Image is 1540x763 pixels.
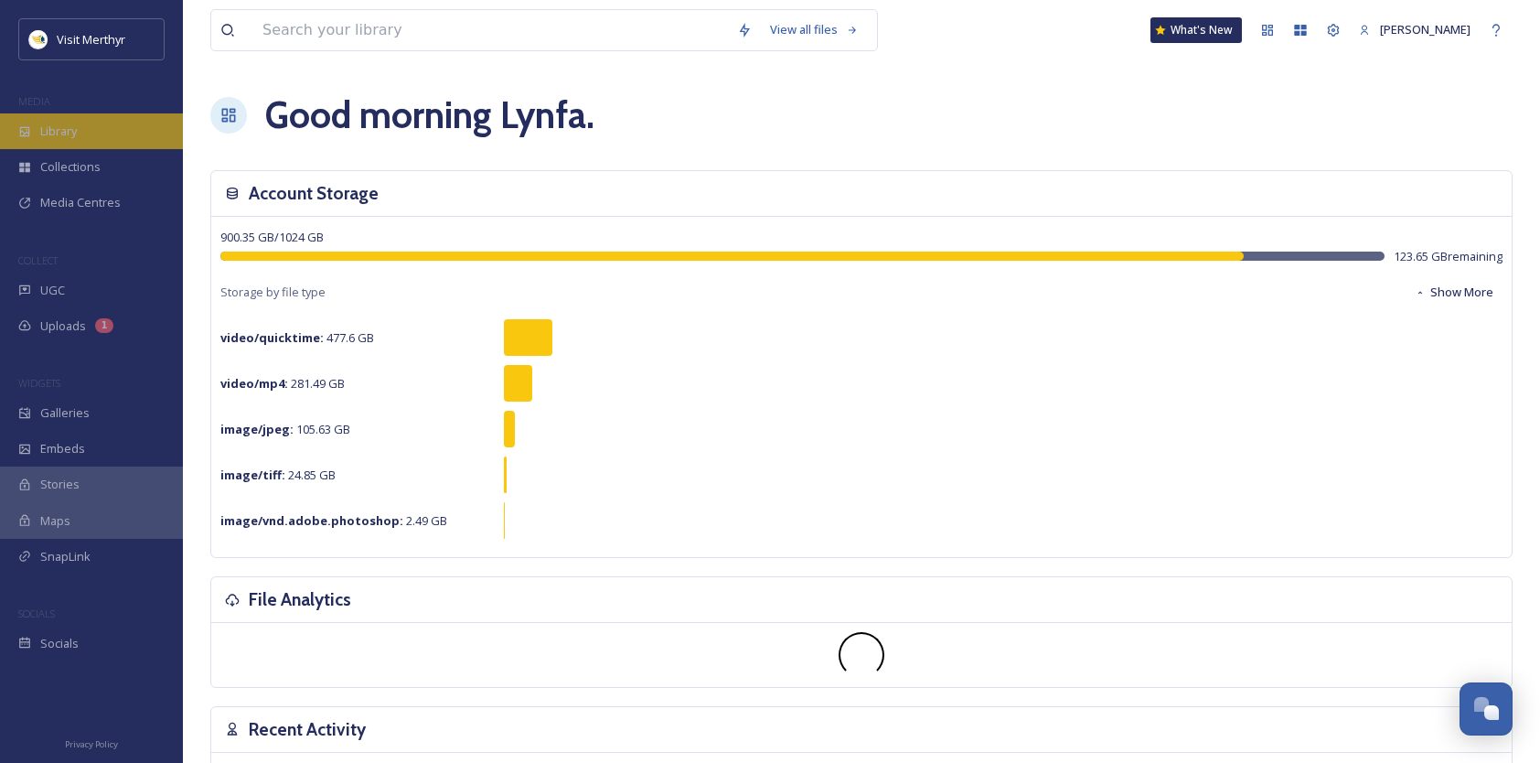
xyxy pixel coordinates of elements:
a: What's New [1150,17,1242,43]
span: Maps [40,512,70,530]
span: Privacy Policy [65,738,118,750]
span: SnapLink [40,548,91,565]
h3: Recent Activity [249,716,366,743]
span: 477.6 GB [220,329,374,346]
span: Library [40,123,77,140]
button: Show More [1406,274,1503,310]
span: 2.49 GB [220,512,447,529]
h1: Good morning Lynfa . [265,88,594,143]
input: Search your library [253,10,728,50]
span: Socials [40,635,79,652]
strong: image/vnd.adobe.photoshop : [220,512,403,529]
a: Privacy Policy [65,732,118,754]
div: 1 [95,318,113,333]
h3: Account Storage [249,180,379,207]
span: MEDIA [18,94,50,108]
span: Galleries [40,404,90,422]
button: Open Chat [1460,682,1513,736]
span: 900.35 GB / 1024 GB [220,229,324,245]
span: 105.63 GB [220,421,350,437]
strong: video/mp4 : [220,375,288,392]
h3: File Analytics [249,586,351,613]
span: Visit Merthyr [57,31,125,48]
span: [PERSON_NAME] [1380,21,1470,38]
span: 281.49 GB [220,375,345,392]
span: Storage by file type [220,284,326,301]
span: Uploads [40,317,86,335]
span: UGC [40,282,65,299]
span: WIDGETS [18,376,60,390]
strong: image/jpeg : [220,421,294,437]
span: Embeds [40,440,85,457]
span: COLLECT [18,253,58,267]
strong: image/tiff : [220,467,285,483]
span: Media Centres [40,194,121,211]
a: View all files [761,12,868,48]
span: Stories [40,476,80,493]
span: SOCIALS [18,607,55,620]
span: 123.65 GB remaining [1394,248,1503,265]
span: Collections [40,158,101,176]
a: [PERSON_NAME] [1350,12,1480,48]
img: download.jpeg [29,30,48,48]
span: 24.85 GB [220,467,336,483]
strong: video/quicktime : [220,329,324,346]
